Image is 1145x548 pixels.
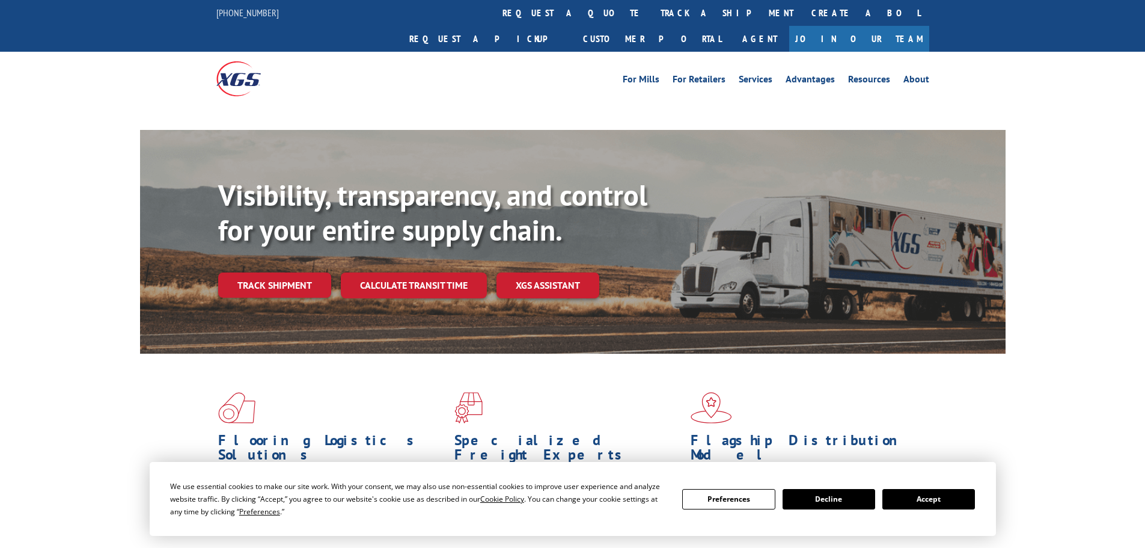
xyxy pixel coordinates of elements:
[218,272,331,298] a: Track shipment
[400,26,574,52] a: Request a pickup
[691,392,732,423] img: xgs-icon-flagship-distribution-model-red
[496,272,599,298] a: XGS ASSISTANT
[480,494,524,504] span: Cookie Policy
[783,489,875,510] button: Decline
[218,392,255,423] img: xgs-icon-total-supply-chain-intelligence-red
[341,272,487,298] a: Calculate transit time
[454,392,483,423] img: xgs-icon-focused-on-flooring-red
[239,506,280,517] span: Preferences
[218,433,445,468] h1: Flooring Logistics Solutions
[150,462,996,536] div: Cookie Consent Prompt
[903,75,929,88] a: About
[216,7,279,19] a: [PHONE_NUMBER]
[691,433,918,468] h1: Flagship Distribution Model
[218,176,647,248] b: Visibility, transparency, and control for your entire supply chain.
[730,26,789,52] a: Agent
[170,480,668,518] div: We use essential cookies to make our site work. With your consent, we may also use non-essential ...
[574,26,730,52] a: Customer Portal
[682,489,775,510] button: Preferences
[739,75,772,88] a: Services
[623,75,659,88] a: For Mills
[454,433,682,468] h1: Specialized Freight Experts
[882,489,975,510] button: Accept
[786,75,835,88] a: Advantages
[848,75,890,88] a: Resources
[673,75,725,88] a: For Retailers
[789,26,929,52] a: Join Our Team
